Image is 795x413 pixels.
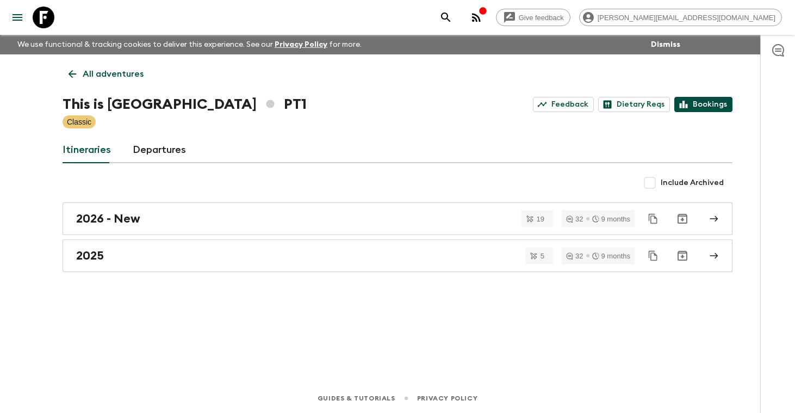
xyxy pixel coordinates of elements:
span: [PERSON_NAME][EMAIL_ADDRESS][DOMAIN_NAME] [592,14,781,22]
a: Guides & Tutorials [318,392,395,404]
a: Departures [133,137,186,163]
span: Include Archived [661,177,724,188]
button: Duplicate [643,246,663,266]
div: [PERSON_NAME][EMAIL_ADDRESS][DOMAIN_NAME] [579,9,782,26]
button: Dismiss [648,37,683,52]
span: Give feedback [513,14,570,22]
button: Duplicate [643,209,663,229]
a: All adventures [63,63,150,85]
a: Feedback [533,97,594,112]
a: Privacy Policy [275,41,327,48]
h2: 2026 - New [76,212,140,226]
div: 32 [566,252,583,260]
a: Give feedback [496,9,570,26]
h2: 2025 [76,249,104,263]
button: Archive [672,245,693,267]
p: We use functional & tracking cookies to deliver this experience. See our for more. [13,35,366,54]
a: 2025 [63,239,732,272]
p: All adventures [83,67,144,81]
span: 5 [534,252,551,260]
a: Bookings [674,97,732,112]
p: Classic [67,116,91,127]
a: Dietary Reqs [598,97,670,112]
button: search adventures [435,7,457,28]
a: 2026 - New [63,202,732,235]
div: 32 [566,215,583,223]
span: 19 [530,215,551,223]
a: Privacy Policy [417,392,477,404]
h1: This is [GEOGRAPHIC_DATA] PT1 [63,94,307,115]
button: Archive [672,208,693,230]
div: 9 months [592,215,630,223]
a: Itineraries [63,137,111,163]
div: 9 months [592,252,630,260]
button: menu [7,7,28,28]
